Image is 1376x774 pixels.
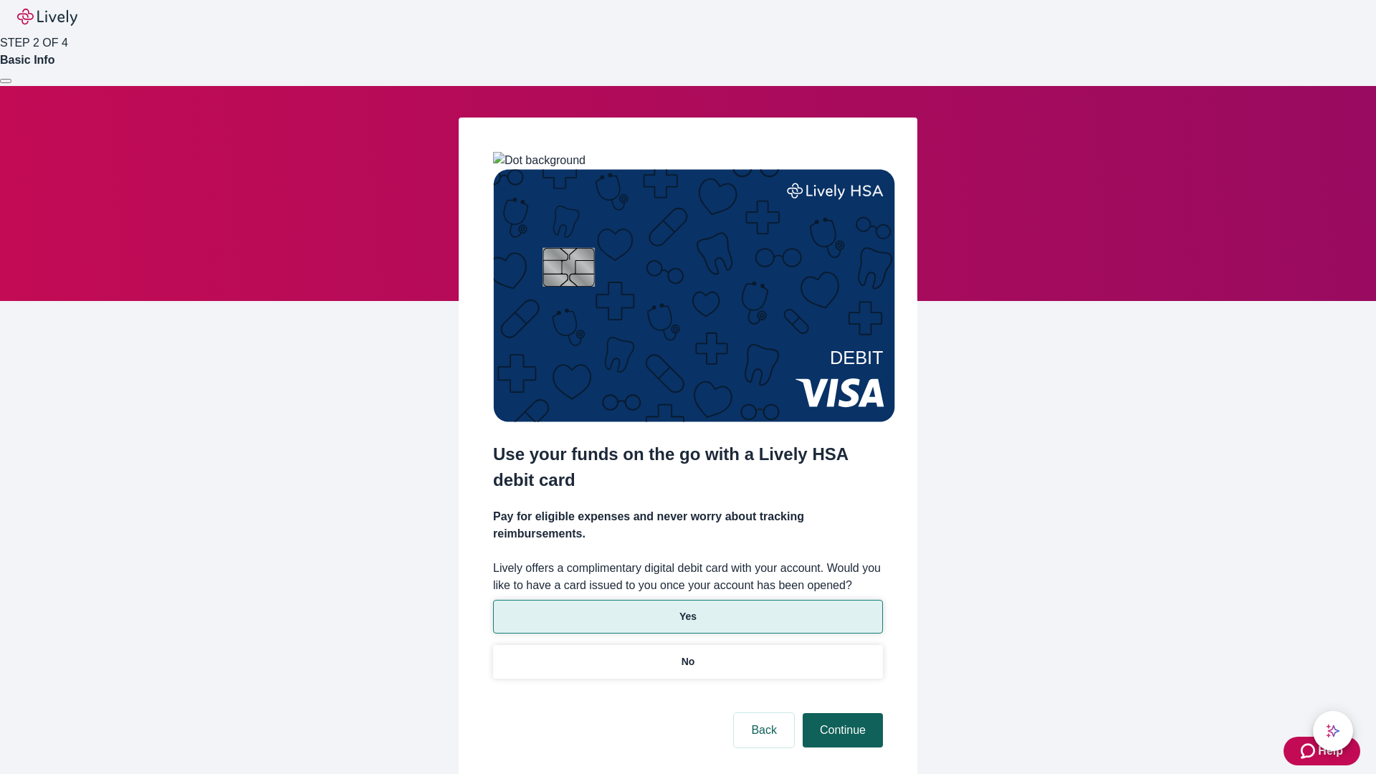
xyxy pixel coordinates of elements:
button: chat [1313,711,1353,751]
button: Yes [493,600,883,634]
img: Debit card [493,169,895,422]
label: Lively offers a complimentary digital debit card with your account. Would you like to have a card... [493,560,883,594]
p: Yes [679,609,697,624]
p: No [682,654,695,669]
h2: Use your funds on the go with a Lively HSA debit card [493,441,883,493]
button: Continue [803,713,883,747]
span: Help [1318,742,1343,760]
svg: Zendesk support icon [1301,742,1318,760]
svg: Lively AI Assistant [1326,724,1340,738]
button: Back [734,713,794,747]
h4: Pay for eligible expenses and never worry about tracking reimbursements. [493,508,883,543]
button: No [493,645,883,679]
img: Lively [17,9,77,26]
button: Zendesk support iconHelp [1284,737,1360,765]
img: Dot background [493,152,586,169]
